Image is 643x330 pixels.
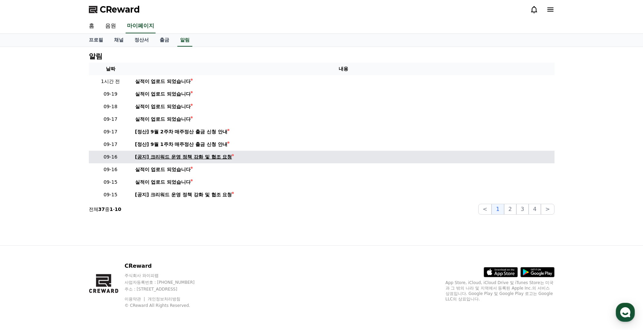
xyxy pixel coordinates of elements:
p: 주식회사 와이피랩 [125,273,208,278]
a: 프로필 [83,34,109,47]
strong: 10 [115,207,121,212]
p: 주소 : [STREET_ADDRESS] [125,286,208,292]
a: 정산서 [129,34,154,47]
span: CReward [100,4,140,15]
p: 09-18 [92,103,130,110]
div: [정산] 9월 1주차 매주정산 출금 신청 안내 [135,141,228,148]
div: 실적이 업로드 되었습니다 [135,90,191,98]
p: 09-16 [92,153,130,161]
a: 알림 [177,34,192,47]
th: 내용 [132,63,554,75]
a: 실적이 업로드 되었습니다 [135,103,552,110]
p: 09-17 [92,116,130,123]
span: 대화 [62,226,70,232]
a: 실적이 업로드 되었습니다 [135,90,552,98]
div: [공지] 크리워드 운영 정책 강화 및 협조 요청 [135,191,232,198]
a: 대화 [45,216,88,233]
th: 날짜 [89,63,132,75]
p: 1시간 전 [92,78,130,85]
a: 홈 [2,216,45,233]
p: 전체 중 - [89,206,122,213]
a: 이용약관 [125,297,146,301]
div: 실적이 업로드 되었습니다 [135,179,191,186]
span: 설정 [105,226,113,231]
strong: 37 [98,207,105,212]
strong: 1 [110,207,113,212]
p: 사업자등록번호 : [PHONE_NUMBER] [125,280,208,285]
h4: 알림 [89,52,102,60]
p: CReward [125,262,208,270]
a: [공지] 크리워드 운영 정책 강화 및 협조 요청 [135,153,552,161]
a: [공지] 크리워드 운영 정책 강화 및 협조 요청 [135,191,552,198]
button: 1 [492,204,504,215]
p: App Store, iCloud, iCloud Drive 및 iTunes Store는 미국과 그 밖의 나라 및 지역에서 등록된 Apple Inc.의 서비스 상표입니다. Goo... [446,280,554,302]
a: CReward [89,4,140,15]
a: 실적이 업로드 되었습니다 [135,179,552,186]
a: 홈 [83,19,100,33]
p: 09-17 [92,128,130,135]
a: 마이페이지 [126,19,156,33]
p: © CReward All Rights Reserved. [125,303,208,308]
button: 3 [516,204,529,215]
button: < [478,204,492,215]
p: 09-16 [92,166,130,173]
a: 출금 [154,34,175,47]
a: 실적이 업로드 되었습니다 [135,166,552,173]
p: 09-15 [92,179,130,186]
p: 09-19 [92,90,130,98]
a: 실적이 업로드 되었습니다 [135,116,552,123]
span: 홈 [21,226,26,231]
p: 09-17 [92,141,130,148]
p: 09-15 [92,191,130,198]
div: [정산] 9월 2주차 매주정산 출금 신청 안내 [135,128,228,135]
button: 2 [504,204,516,215]
a: 설정 [88,216,131,233]
a: 음원 [100,19,122,33]
a: 개인정보처리방침 [148,297,180,301]
div: 실적이 업로드 되었습니다 [135,78,191,85]
div: 실적이 업로드 되었습니다 [135,166,191,173]
a: 채널 [109,34,129,47]
a: 실적이 업로드 되었습니다 [135,78,552,85]
button: > [541,204,554,215]
button: 4 [529,204,541,215]
div: 실적이 업로드 되었습니다 [135,116,191,123]
a: [정산] 9월 2주차 매주정산 출금 신청 안내 [135,128,552,135]
div: 실적이 업로드 되었습니다 [135,103,191,110]
div: [공지] 크리워드 운영 정책 강화 및 협조 요청 [135,153,232,161]
a: [정산] 9월 1주차 매주정산 출금 신청 안내 [135,141,552,148]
